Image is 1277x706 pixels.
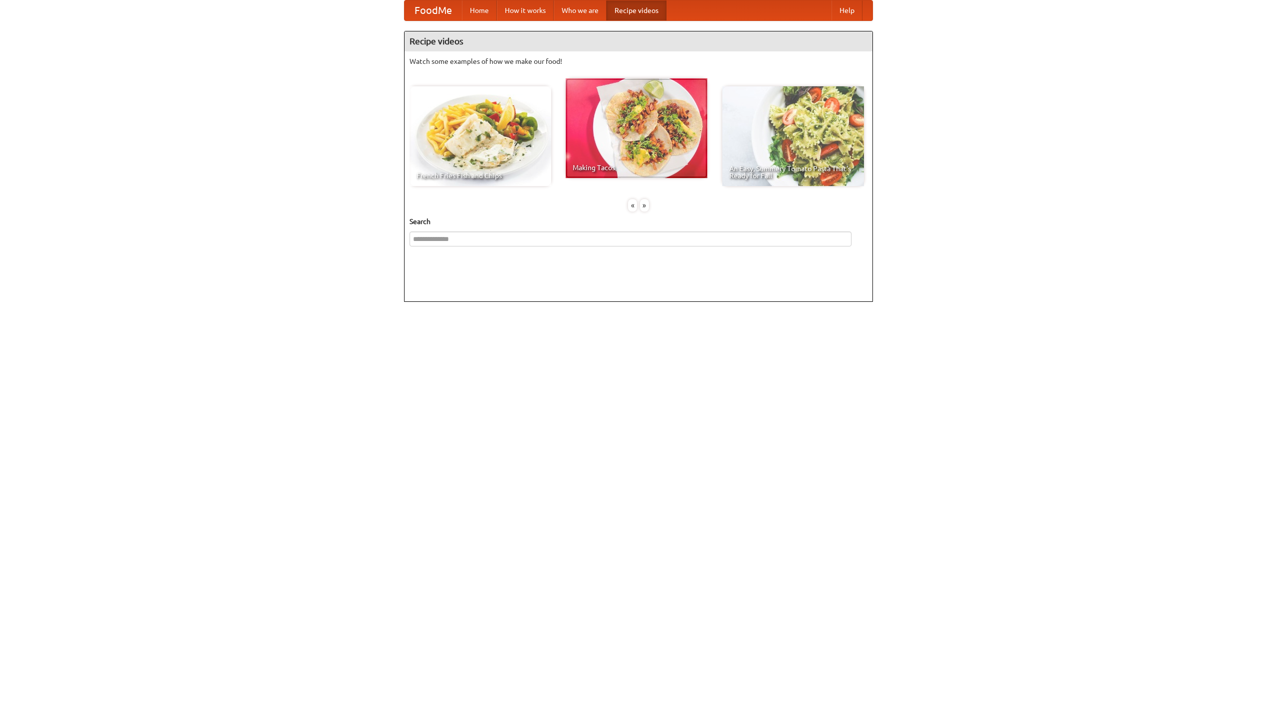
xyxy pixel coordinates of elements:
[405,31,872,51] h4: Recipe videos
[410,217,867,227] h5: Search
[462,0,497,20] a: Home
[573,164,700,171] span: Making Tacos
[628,199,637,212] div: «
[497,0,554,20] a: How it works
[722,86,864,186] a: An Easy, Summery Tomato Pasta That's Ready for Fall
[832,0,862,20] a: Help
[405,0,462,20] a: FoodMe
[417,172,544,179] span: French Fries Fish and Chips
[729,165,857,179] span: An Easy, Summery Tomato Pasta That's Ready for Fall
[554,0,607,20] a: Who we are
[410,56,867,66] p: Watch some examples of how we make our food!
[566,78,707,178] a: Making Tacos
[410,86,551,186] a: French Fries Fish and Chips
[640,199,649,212] div: »
[607,0,666,20] a: Recipe videos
